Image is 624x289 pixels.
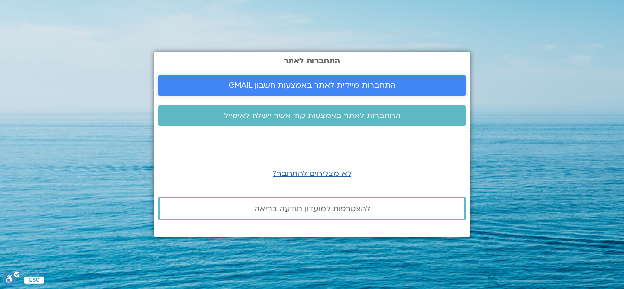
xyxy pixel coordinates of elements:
[254,204,370,213] span: להצטרפות למועדון תודעה בריאה
[158,57,466,65] h2: התחברות לאתר
[158,197,466,220] a: להצטרפות למועדון תודעה בריאה
[229,81,396,90] span: התחברות מיידית לאתר באמצעות חשבון GMAIL
[158,75,466,96] a: התחברות מיידית לאתר באמצעות חשבון GMAIL
[273,168,351,179] a: לא מצליחים להתחבר?
[158,105,466,126] a: התחברות לאתר באמצעות קוד אשר יישלח לאימייל
[224,111,401,120] span: התחברות לאתר באמצעות קוד אשר יישלח לאימייל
